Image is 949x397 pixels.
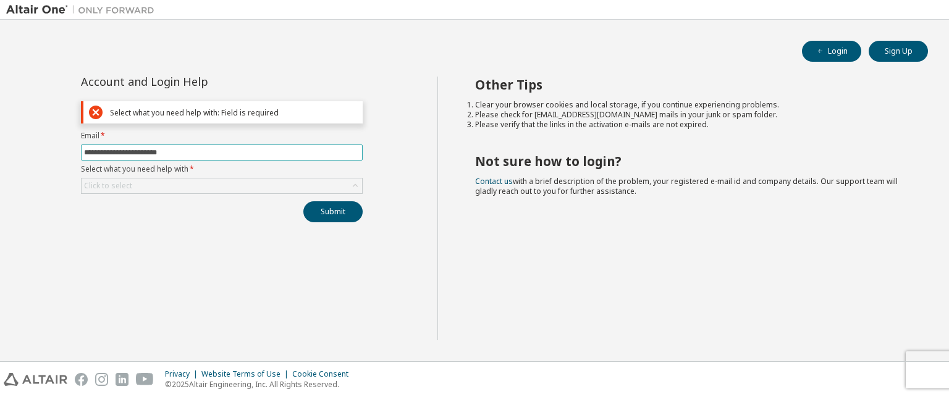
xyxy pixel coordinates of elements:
[81,77,306,86] div: Account and Login Help
[6,4,161,16] img: Altair One
[84,181,132,191] div: Click to select
[475,153,906,169] h2: Not sure how to login?
[475,176,898,196] span: with a brief description of the problem, your registered e-mail id and company details. Our suppo...
[95,373,108,386] img: instagram.svg
[869,41,928,62] button: Sign Up
[81,131,363,141] label: Email
[81,164,363,174] label: Select what you need help with
[4,373,67,386] img: altair_logo.svg
[292,369,356,379] div: Cookie Consent
[802,41,861,62] button: Login
[475,120,906,130] li: Please verify that the links in the activation e-mails are not expired.
[475,110,906,120] li: Please check for [EMAIL_ADDRESS][DOMAIN_NAME] mails in your junk or spam folder.
[165,379,356,390] p: © 2025 Altair Engineering, Inc. All Rights Reserved.
[116,373,129,386] img: linkedin.svg
[303,201,363,222] button: Submit
[475,100,906,110] li: Clear your browser cookies and local storage, if you continue experiencing problems.
[165,369,201,379] div: Privacy
[82,178,362,193] div: Click to select
[475,77,906,93] h2: Other Tips
[110,108,357,117] div: Select what you need help with: Field is required
[75,373,88,386] img: facebook.svg
[136,373,154,386] img: youtube.svg
[201,369,292,379] div: Website Terms of Use
[475,176,513,186] a: Contact us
